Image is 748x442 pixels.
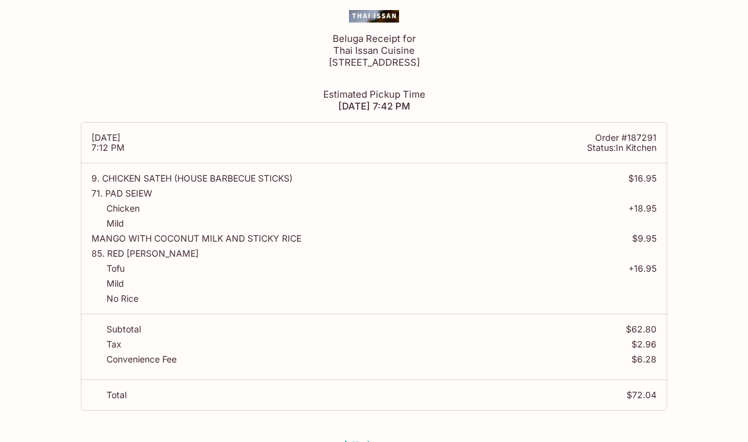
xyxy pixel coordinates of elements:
p: Mild [106,218,124,229]
p: Beluga Receipt for Thai Issan Cuisine [73,33,675,56]
p: [STREET_ADDRESS] [73,56,675,68]
p: +18.95 [628,203,657,213]
p: MANGO WITH COCONUT MILK AND STICKY RICE [91,234,632,244]
p: 71. PAD SEIEW [91,188,657,198]
p: Order # 187291 [374,133,657,143]
p: $16.95 [628,173,657,183]
p: Total [106,390,127,400]
p: $6.28 [631,354,657,364]
p: 7:12 PM [91,143,374,153]
p: Subtotal [106,324,141,334]
p: $72.04 [626,390,657,400]
p: $62.80 [626,324,657,334]
p: Estimated Pickup Time [73,88,675,100]
p: 85. RED [PERSON_NAME] [91,249,657,259]
p: Chicken [106,203,140,213]
p: Tofu [106,264,125,274]
p: $9.95 [632,234,657,244]
p: Mild [106,279,124,289]
p: 9. CHICKEN SATEH (HOUSE BARBECUE STICKS) [91,173,628,183]
p: Convenience Fee [106,354,177,364]
p: [DATE] 7:42 PM [73,100,675,112]
p: No Rice [106,294,138,304]
p: Status: In Kitchen [374,143,657,153]
p: $2.96 [631,339,657,349]
img: eyJidWNrZXQiOiJiZWx1Z2EtbWVkaWEtcHJvZCIsImVkaXRzIjp7InJlc2l6ZSI6eyJmaXQiOiJpbnNpZGUiLCJoZWlnaHQiO... [349,10,399,23]
p: +16.95 [628,264,657,274]
p: [DATE] [91,133,374,143]
p: Tax [106,339,122,349]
